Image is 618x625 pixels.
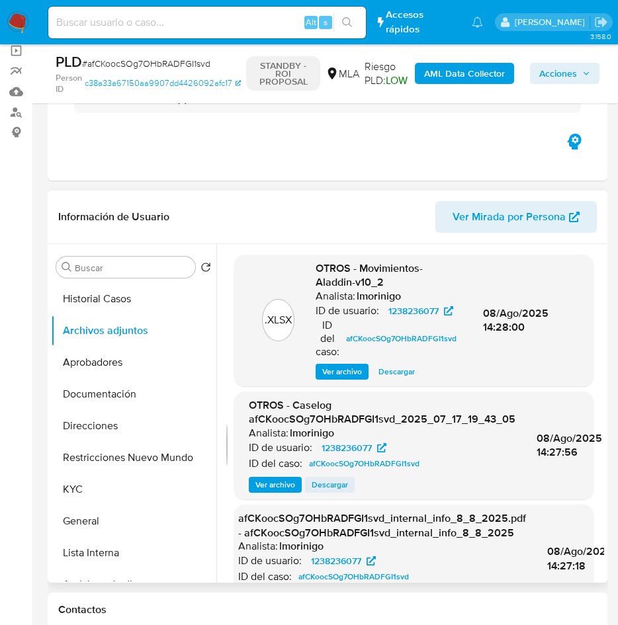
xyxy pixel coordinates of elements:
span: Descargar [312,478,348,491]
button: KYC [51,474,216,505]
span: OTROS - Movimientos-Aladdin-v10_2 [316,261,423,290]
button: search-icon [333,13,361,32]
button: Anticipos de dinero [51,569,216,601]
span: Ver Mirada por Persona [453,201,566,233]
button: Buscar [62,262,72,272]
span: OTROS - Caselog afCKoocSOg7OHbRADFGI1svd_2025_07_17_19_43_05 [249,397,515,427]
p: .XLSX [265,313,292,327]
a: afCKoocSOg7OHbRADFGI1svd [341,331,462,347]
p: nicolas.duclosson@mercadolibre.com [515,16,590,28]
span: s [324,16,328,28]
span: afCKoocSOg7OHbRADFGI1svd [346,331,457,347]
b: Person ID [56,72,82,95]
button: Descargar [305,477,355,493]
a: 1238236077 [314,440,394,456]
a: 1238236077 [303,553,384,569]
h6: lmorinigo [279,540,324,553]
button: AML Data Collector [415,63,514,84]
p: Analista: [316,290,355,303]
button: Direcciones [51,410,216,442]
button: Documentación [51,378,216,410]
a: 1238236077 [380,303,461,319]
p: ID del caso: [249,457,302,470]
span: afCKoocSOg7OHbRADFGI1svd_internal_info_8_8_2025.pdf - afCKoocSOg7OHbRADFGI1svd_internal_info_8_8_... [238,511,526,540]
span: 1238236077 [311,553,361,569]
span: LOW [386,73,408,88]
p: Analista: [249,427,288,440]
b: AML Data Collector [424,63,505,84]
p: ID de usuario: [238,554,302,567]
span: afCKoocSOg7OHbRADFGI1svd [309,456,419,472]
span: Ver archivo [322,365,362,378]
a: c38a33a67150aa9907dd4426092afc17 [85,72,241,95]
span: Alt [306,16,316,28]
button: General [51,505,216,537]
button: Restricciones Nuevo Mundo [51,442,216,474]
span: Acciones [539,63,577,84]
span: 1238236077 [322,440,372,456]
span: 08/Ago/2025 14:27:18 [547,544,613,573]
a: afCKoocSOg7OHbRADFGI1svd [293,569,414,585]
p: STANDBY - ROI PROPOSAL [246,56,320,91]
span: Riesgo PLD: [365,60,410,88]
button: Lista Interna [51,537,216,569]
span: 1238236077 [388,303,439,319]
button: Historial Casos [51,283,216,315]
span: 3.158.0 [590,31,611,42]
span: afCKoocSOg7OHbRADFGI1svd [298,569,409,585]
span: 08/Ago/2025 14:28:00 [483,306,549,335]
p: ID de usuario: [316,304,379,317]
button: Archivos adjuntos [51,315,216,347]
a: Salir [594,15,608,29]
span: Ver archivo [255,478,295,491]
span: Descargar [378,365,415,378]
p: ID del caso: [238,570,292,583]
p: Analista: [238,540,278,553]
span: Accesos rápidos [386,8,459,36]
div: MLA [326,67,359,81]
button: Ver archivo [316,364,369,380]
span: # afCKoocSOg7OHbRADFGI1svd [82,57,210,70]
input: Buscar [75,262,190,274]
button: Descargar [372,364,421,380]
p: ID del caso: [316,319,339,358]
button: Volver al orden por defecto [200,262,211,276]
a: afCKoocSOg7OHbRADFGI1svd [304,456,425,472]
a: Notificaciones [472,17,483,28]
button: Acciones [530,63,599,84]
span: 08/Ago/2025 14:27:56 [537,431,602,460]
input: Buscar usuario o caso... [48,14,366,31]
button: Aprobadores [51,347,216,378]
p: ID de usuario: [249,441,312,454]
h6: lmorinigo [290,427,334,440]
b: PLD [56,51,82,72]
button: Ver Mirada por Persona [435,201,597,233]
button: Ver archivo [249,477,302,493]
h3: AUTOMATIC (1) [107,91,188,105]
h1: Contactos [58,603,597,616]
h6: lmorinigo [357,290,401,303]
h1: Información de Usuario [58,210,169,224]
